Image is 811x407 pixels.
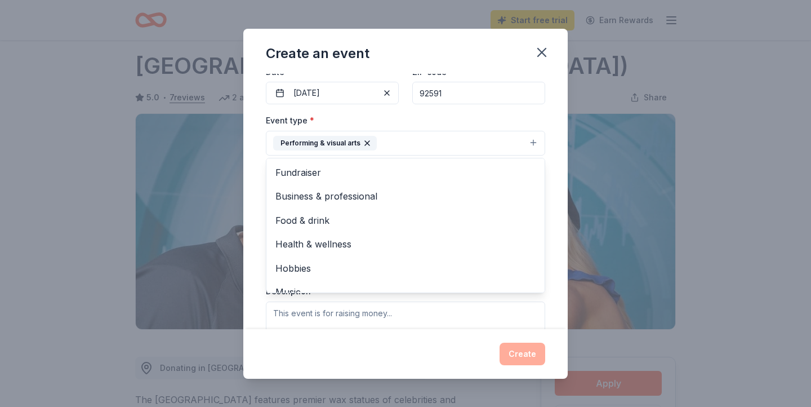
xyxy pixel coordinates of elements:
button: Performing & visual arts [266,131,545,156]
span: Business & professional [275,189,536,203]
span: Food & drink [275,213,536,228]
div: Performing & visual arts [266,158,545,293]
span: Music [275,285,536,299]
div: Performing & visual arts [273,136,377,151]
span: Health & wellness [275,237,536,251]
span: Fundraiser [275,165,536,180]
span: Hobbies [275,261,536,276]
